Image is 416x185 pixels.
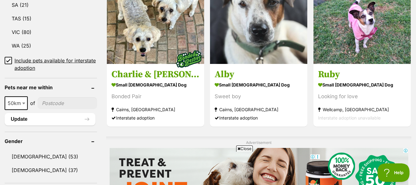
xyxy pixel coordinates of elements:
strong: Cairns, [GEOGRAPHIC_DATA] [215,105,303,114]
strong: small [DEMOGRAPHIC_DATA] Dog [111,80,200,89]
div: Interstate adoption [215,114,303,122]
span: Close [236,145,253,152]
div: Interstate adoption [111,114,200,122]
span: Include pets available for interstate adoption [14,57,97,72]
strong: small [DEMOGRAPHIC_DATA] Dog [318,80,406,89]
div: Bonded Pair [111,92,200,101]
a: VIC (80) [5,26,97,39]
img: consumer-privacy-logo.png [1,1,6,6]
strong: small [DEMOGRAPHIC_DATA] Dog [215,80,303,89]
iframe: Advertisement [96,154,320,182]
h3: Alby [215,69,303,80]
a: Charlie & [PERSON_NAME] small [DEMOGRAPHIC_DATA] Dog Bonded Pair Cairns, [GEOGRAPHIC_DATA] Inters... [107,64,204,127]
button: Update [5,113,95,125]
h3: Charlie & [PERSON_NAME] [111,69,200,80]
header: Gender [5,138,97,144]
a: Ruby small [DEMOGRAPHIC_DATA] Dog Looking for love Wellcamp, [GEOGRAPHIC_DATA] Interstate adoptio... [313,64,411,127]
a: Include pets available for interstate adoption [5,57,97,72]
a: Alby small [DEMOGRAPHIC_DATA] Dog Sweet boy Cairns, [GEOGRAPHIC_DATA] Interstate adoption [210,64,307,127]
div: Sweet boy [215,92,303,101]
a: TAS (15) [5,12,97,25]
a: [DEMOGRAPHIC_DATA] (37) [5,164,97,177]
iframe: Help Scout Beacon - Open [378,163,410,182]
strong: Wellcamp, [GEOGRAPHIC_DATA] [318,105,406,114]
div: Looking for love [318,92,406,101]
span: Interstate adoption unavailable [318,115,381,120]
span: of [30,99,35,107]
strong: Cairns, [GEOGRAPHIC_DATA] [111,105,200,114]
span: 50km [5,96,28,110]
img: bonded besties [173,44,204,74]
a: [DEMOGRAPHIC_DATA] (53) [5,150,97,163]
h3: Ruby [318,69,406,80]
header: Pets near me within [5,85,97,90]
input: postcode [38,97,97,109]
span: 50km [5,99,27,107]
a: WA (25) [5,39,97,52]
